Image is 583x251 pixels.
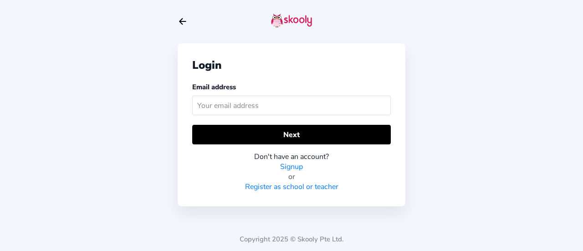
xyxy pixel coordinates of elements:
[192,82,236,92] label: Email address
[280,162,303,172] a: Signup
[192,125,391,144] button: Next
[192,58,391,72] div: Login
[245,182,338,192] a: Register as school or teacher
[192,96,391,115] input: Your email address
[178,16,188,26] button: arrow back outline
[192,152,391,162] div: Don't have an account?
[192,172,391,182] div: or
[271,13,312,28] img: skooly-logo.png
